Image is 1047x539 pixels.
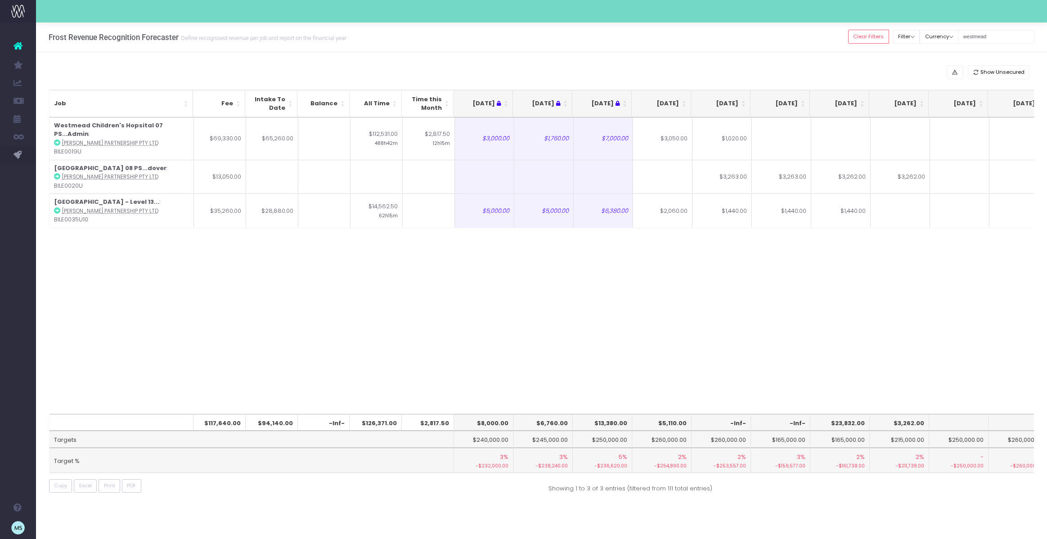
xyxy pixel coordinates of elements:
[54,121,163,139] strong: Westmead Children's Hopsital 07 PS...Admin
[810,90,869,117] th: Jan 26: activate to sort column ascending
[752,160,811,194] td: $3,263.00
[811,160,871,194] td: $3,262.00
[929,431,989,448] td: $250,000.00
[49,33,346,42] h3: Frost Revenue Recognition Forecaster
[54,164,166,172] strong: [GEOGRAPHIC_DATA] 08 PS...dover
[574,193,633,228] td: $6,380.00
[980,68,1025,76] span: Show Unsecured
[403,117,455,160] td: $2,817.50
[514,117,574,160] td: $1,760.00
[633,193,692,228] td: $2,060.00
[194,117,246,160] td: $69,330.00
[99,479,120,493] button: Print
[193,414,246,431] th: $117,640.00
[573,431,632,448] td: $250,000.00
[350,414,402,431] th: $126,371.00
[929,90,988,117] th: Mar 26: activate to sort column ascending
[49,193,194,228] td: : BILE0035U10
[751,431,810,448] td: $165,000.00
[692,160,752,194] td: $3,263.00
[993,461,1043,470] small: -$260,000.00
[691,90,750,117] th: Nov 25: activate to sort column ascending
[958,30,1034,44] input: Search...
[916,453,924,462] span: 2%
[619,453,627,462] span: 5%
[62,207,158,215] abbr: Billard Leece Partnership Pty Ltd
[194,193,246,228] td: $35,260.00
[811,193,871,228] td: $1,440.00
[74,479,97,493] button: Excel
[692,117,752,160] td: $1,020.00
[797,453,805,462] span: 3%
[122,479,141,493] button: PDF
[874,461,924,470] small: -$211,738.00
[548,479,712,493] div: Showing 1 to 3 of 3 entries (filtered from 111 total entries)
[810,431,870,448] td: $165,000.00
[246,414,298,431] th: $94,140.00
[755,461,805,470] small: -$159,577.00
[577,461,627,470] small: -$236,620.00
[513,414,573,431] th: $6,760.00
[458,461,508,470] small: -$232,000.00
[402,90,454,117] th: Time this Month: activate to sort column ascending
[298,414,350,431] th: -Inf-
[62,173,158,180] abbr: Billard Leece Partnership Pty Ltd
[856,453,865,462] span: 2%
[920,30,958,44] button: Currency
[869,90,929,117] th: Feb 26: activate to sort column ascending
[692,414,751,431] th: -Inf-
[49,448,454,473] td: Target %
[632,90,691,117] th: Oct 25: activate to sort column ascending
[751,414,810,431] th: -Inf-
[246,193,298,228] td: $28,880.00
[514,193,574,228] td: $5,000.00
[49,160,194,194] td: : BILE0020U
[848,30,889,44] button: Clear Filters
[297,90,350,117] th: Balance: activate to sort column ascending
[980,453,984,462] span: -
[513,90,572,117] th: Aug 25 : activate to sort column ascending
[455,117,514,160] td: $3,000.00
[433,139,450,147] small: 12h15m
[737,453,746,462] span: 2%
[54,482,67,490] span: Copy
[454,431,513,448] td: $240,000.00
[54,198,159,206] strong: [GEOGRAPHIC_DATA] - Level 13...
[245,90,297,117] th: Intake To Date: activate to sort column ascending
[559,453,568,462] span: 3%
[49,431,454,448] td: Targets
[678,453,687,462] span: 2%
[632,431,692,448] td: $260,000.00
[193,90,245,117] th: Fee: activate to sort column ascending
[573,414,632,431] th: $13,380.00
[49,479,72,493] button: Copy
[454,90,513,117] th: Jul 25 : activate to sort column ascending
[572,90,632,117] th: Sep 25 : activate to sort column ascending
[752,193,811,228] td: $1,440.00
[692,193,752,228] td: $1,440.00
[379,211,398,219] small: 62h15m
[454,414,513,431] th: $8,000.00
[49,117,194,160] td: : BILE0019U
[350,117,403,160] td: $112,531.00
[500,453,508,462] span: 3%
[455,193,514,228] td: $5,000.00
[696,461,746,470] small: -$253,557.00
[815,461,865,470] small: -$161,738.00
[350,193,403,228] td: $14,562.50
[574,117,633,160] td: $7,000.00
[870,431,929,448] td: $215,000.00
[632,414,692,431] th: $5,110.00
[633,117,692,160] td: $3,050.00
[127,482,136,490] span: PDF
[810,414,870,431] th: $23,832.00
[637,461,687,470] small: -$254,890.00
[375,139,398,147] small: 488h42m
[750,90,810,117] th: Dec 25: activate to sort column ascending
[402,414,454,431] th: $2,817.50
[513,431,573,448] td: $245,000.00
[870,414,929,431] th: $3,262.00
[350,90,402,117] th: All Time: activate to sort column ascending
[246,117,298,160] td: $65,260.00
[49,90,193,117] th: Job: activate to sort column ascending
